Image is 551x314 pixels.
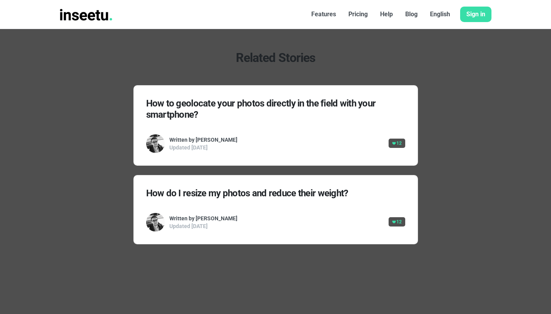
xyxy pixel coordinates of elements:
[146,188,405,199] h4: How do I resize my photos and reduce their weight?
[460,7,491,22] a: Sign in
[311,10,336,18] font: Features
[305,7,342,22] a: Features
[169,214,237,222] span: Written by [PERSON_NAME]
[405,10,418,18] font: Blog
[169,144,208,151] span: Updated [DATE]
[466,10,485,18] font: Sign in
[169,136,237,144] span: Written by [PERSON_NAME]
[133,85,418,166] a: How to geolocate your photos directly in the field with your smartphone? Written by [PERSON_NAME]...
[348,10,368,18] font: Pricing
[342,7,374,22] a: Pricing
[380,10,393,18] font: Help
[389,139,405,148] span: 12
[169,223,208,229] span: Updated [DATE]
[424,7,456,22] a: English
[389,217,405,226] span: 12
[60,50,491,65] h3: Related Stories
[60,9,113,21] img: INSEETU
[399,7,424,22] a: Blog
[146,98,405,120] h4: How to geolocate your photos directly in the field with your smartphone?
[374,7,399,22] a: Help
[133,175,418,244] a: How do I resize my photos and reduce their weight? Written by [PERSON_NAME] Updated [DATE] 12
